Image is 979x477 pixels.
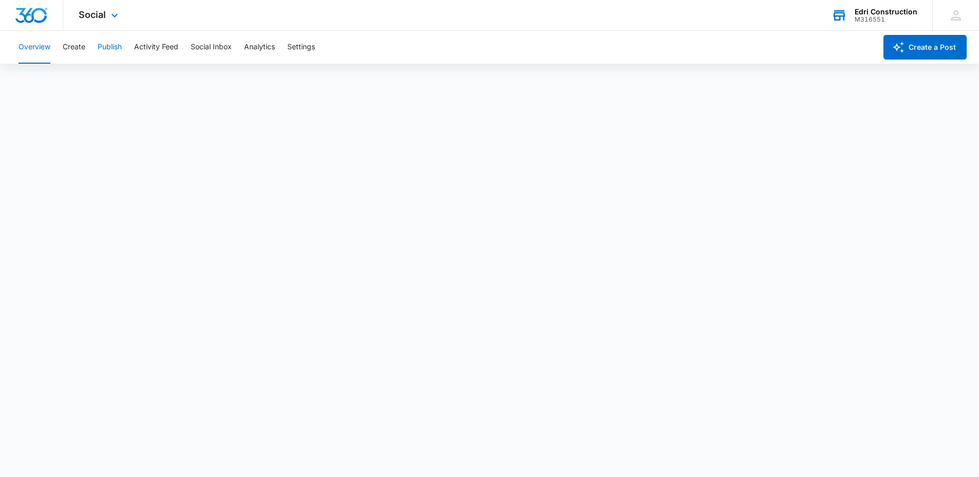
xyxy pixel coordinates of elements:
div: account id [855,16,917,23]
button: Overview [19,31,50,64]
div: account name [855,8,917,16]
button: Analytics [244,31,275,64]
button: Create a Post [883,35,967,60]
button: Create [63,31,85,64]
button: Social Inbox [191,31,232,64]
button: Publish [98,31,122,64]
button: Settings [287,31,315,64]
span: Social [79,9,106,20]
button: Activity Feed [134,31,178,64]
